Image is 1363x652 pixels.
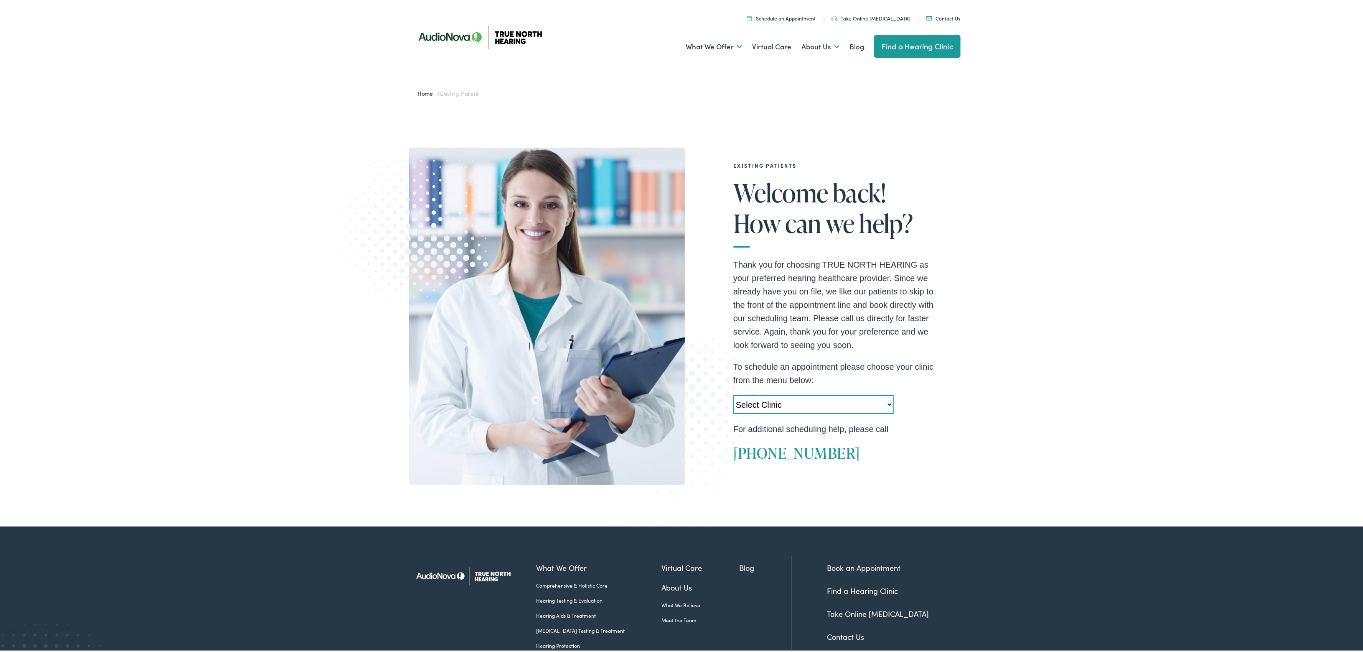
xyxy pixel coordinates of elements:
a: Take Online [MEDICAL_DATA] [827,607,929,617]
a: Contact Us [926,13,960,20]
h2: EXISTING PATIENTS [733,161,934,167]
a: Hearing Testing & Evaluation [536,595,662,603]
a: Hearing Aids & Treatment [536,610,662,618]
span: Existing Patient [440,87,478,96]
a: Blog [739,560,791,572]
a: Take Online [MEDICAL_DATA] [832,13,910,20]
a: Virtual Care [752,30,791,61]
span: we [826,208,854,235]
a: Home [417,87,437,96]
span: Welcome [733,177,828,205]
span: / [417,87,478,96]
a: Comprehensive & Holistic Care [536,580,662,588]
span: How [733,208,781,235]
img: True North Hearing [409,554,524,595]
a: What We Offer [536,560,662,572]
img: Bottom portion of a graphic image with a halftone pattern, adding to the site's aesthetic appeal. [575,314,795,542]
a: [MEDICAL_DATA] Testing & Treatment [536,625,662,633]
img: Mail icon in color code ffb348, used for communication purposes [926,15,932,19]
a: What We Believe [662,600,740,607]
img: Graphic image with a halftone pattern, contributing to the site's visual design. [304,94,525,321]
a: Blog [849,30,864,61]
img: Headphones icon in color code ffb348 [832,14,837,19]
a: Find a Hearing Clinic [827,584,898,594]
a: About Us [801,30,839,61]
a: Find a Hearing Clinic [874,33,961,56]
p: To schedule an appointment please choose your clinic from the menu below: [733,358,934,385]
a: Schedule an Appointment [747,13,816,20]
a: What We Offer [686,30,742,61]
a: Contact Us [827,630,864,640]
span: can [786,208,821,235]
p: Thank you for choosing TRUE NORTH HEARING as your preferred hearing healthcare provider. Since we... [733,256,934,350]
a: Hearing Protection [536,640,662,648]
img: Icon symbolizing a calendar in color code ffb348 [747,14,752,19]
p: For additional scheduling help, please call [733,421,934,434]
a: Book an Appointment [827,561,900,571]
a: [PHONE_NUMBER] [733,441,860,462]
span: help? [859,208,913,235]
span: back! [833,177,885,205]
a: Virtual Care [662,560,740,572]
a: About Us [662,580,740,591]
a: Meet the Team [662,615,740,622]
